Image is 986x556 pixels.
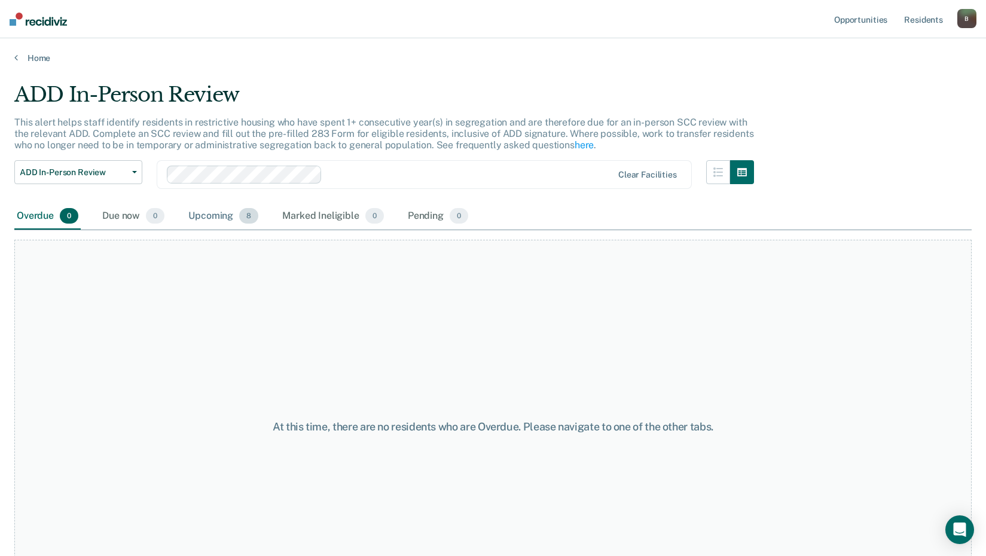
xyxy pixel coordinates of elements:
div: At this time, there are no residents who are Overdue. Please navigate to one of the other tabs. [254,420,732,433]
button: B [957,9,976,28]
div: Due now0 [100,203,167,230]
div: Overdue0 [14,203,81,230]
div: Upcoming8 [186,203,261,230]
div: Open Intercom Messenger [945,515,974,544]
button: ADD In-Person Review [14,160,142,184]
p: This alert helps staff identify residents in restrictive housing who have spent 1+ consecutive ye... [14,117,753,151]
div: Marked Ineligible0 [280,203,386,230]
span: 0 [146,208,164,224]
img: Recidiviz [10,13,67,26]
span: 8 [239,208,258,224]
a: Home [14,53,972,63]
span: ADD In-Person Review [20,167,127,178]
div: Clear facilities [618,170,677,180]
span: 0 [450,208,468,224]
a: here [575,139,594,151]
div: ADD In-Person Review [14,83,754,117]
span: 0 [60,208,78,224]
div: Pending0 [405,203,471,230]
span: 0 [365,208,384,224]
